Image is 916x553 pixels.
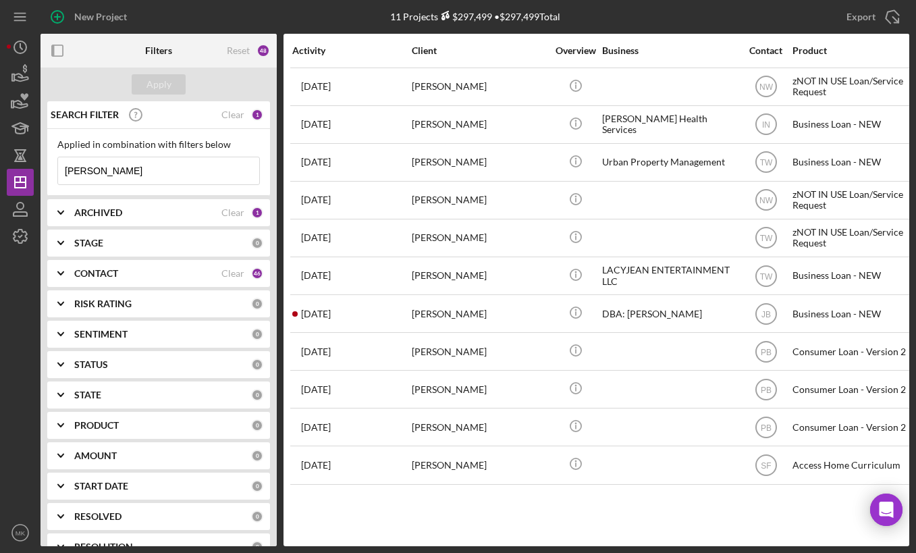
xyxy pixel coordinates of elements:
[412,258,547,294] div: [PERSON_NAME]
[301,194,331,205] time: 2023-05-05 19:34
[74,268,118,279] b: CONTACT
[301,309,331,319] time: 2025-08-20 18:42
[438,11,492,22] div: $297,499
[301,460,331,471] time: 2024-06-08 17:23
[227,45,250,56] div: Reset
[74,207,122,218] b: ARCHIVED
[74,450,117,461] b: AMOUNT
[759,158,772,167] text: TW
[74,481,128,492] b: START DATE
[251,480,263,492] div: 0
[251,541,263,553] div: 0
[74,390,101,400] b: STATE
[57,139,260,150] div: Applied in combination with filters below
[251,450,263,462] div: 0
[74,298,132,309] b: RISK RATING
[412,220,547,256] div: [PERSON_NAME]
[7,519,34,546] button: MK
[132,74,186,95] button: Apply
[251,109,263,121] div: 1
[221,109,244,120] div: Clear
[602,296,737,332] div: DBA: [PERSON_NAME]
[602,258,737,294] div: LACYJEAN ENTERTAINMENT LLC
[760,385,771,394] text: PB
[74,3,127,30] div: New Project
[412,107,547,142] div: [PERSON_NAME]
[301,157,331,167] time: 2025-06-23 18:59
[146,74,171,95] div: Apply
[761,461,771,471] text: SF
[292,45,410,56] div: Activity
[251,510,263,523] div: 0
[602,107,737,142] div: [PERSON_NAME] Health Services
[870,494,902,526] div: Open Intercom Messenger
[74,238,103,248] b: STAGE
[759,234,772,243] text: TW
[412,45,547,56] div: Client
[602,144,737,180] div: Urban Property Management
[145,45,172,56] b: Filters
[301,422,331,433] time: 2025-08-16 03:41
[762,120,770,130] text: IN
[251,328,263,340] div: 0
[257,44,270,57] div: 48
[74,420,119,431] b: PRODUCT
[759,82,774,92] text: NW
[251,389,263,401] div: 0
[301,119,331,130] time: 2025-09-09 20:30
[412,371,547,407] div: [PERSON_NAME]
[301,81,331,92] time: 2023-06-30 03:57
[759,271,772,281] text: TW
[251,298,263,310] div: 0
[301,384,331,395] time: 2025-01-22 21:36
[251,359,263,371] div: 0
[41,3,140,30] button: New Project
[761,309,770,319] text: JB
[251,419,263,431] div: 0
[760,347,771,357] text: PB
[301,232,331,243] time: 2024-03-19 16:48
[846,3,875,30] div: Export
[550,45,601,56] div: Overview
[301,270,331,281] time: 2024-10-28 16:50
[251,237,263,249] div: 0
[74,359,108,370] b: STATUS
[759,196,774,205] text: NW
[412,182,547,218] div: [PERSON_NAME]
[74,542,133,552] b: RESOLUTION
[412,334,547,369] div: [PERSON_NAME]
[51,109,119,120] b: SEARCH FILTER
[74,329,128,340] b: SENTIMENT
[740,45,791,56] div: Contact
[221,268,244,279] div: Clear
[760,423,771,432] text: PB
[74,511,122,522] b: RESOLVED
[412,296,547,332] div: [PERSON_NAME]
[251,207,263,219] div: 1
[16,529,26,537] text: MK
[390,11,560,22] div: 11 Projects • $297,499 Total
[412,144,547,180] div: [PERSON_NAME]
[833,3,909,30] button: Export
[412,409,547,445] div: [PERSON_NAME]
[602,45,737,56] div: Business
[301,346,331,357] time: 2025-04-22 20:34
[221,207,244,218] div: Clear
[412,447,547,483] div: [PERSON_NAME]
[412,69,547,105] div: [PERSON_NAME]
[251,267,263,280] div: 46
